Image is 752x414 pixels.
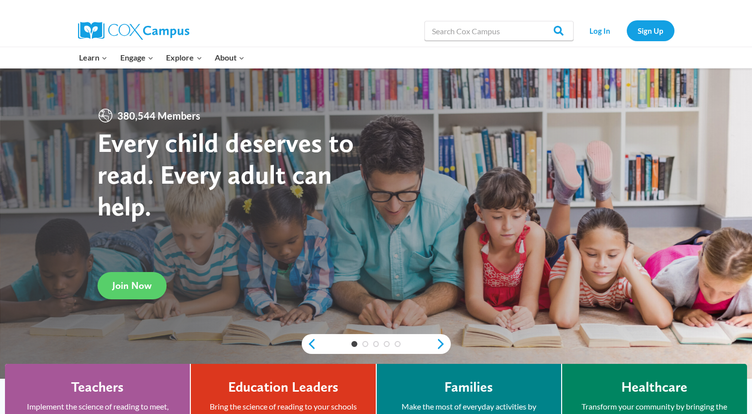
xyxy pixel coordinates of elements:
a: Join Now [97,272,167,299]
input: Search Cox Campus [424,21,574,41]
a: Log In [579,20,622,41]
span: Learn [79,51,107,64]
a: 3 [373,341,379,347]
a: Sign Up [627,20,674,41]
span: About [215,51,245,64]
a: next [436,338,451,350]
h4: Families [444,379,493,396]
nav: Primary Navigation [73,47,251,68]
a: 2 [362,341,368,347]
span: 380,544 Members [113,108,204,124]
h4: Healthcare [621,379,687,396]
img: Cox Campus [78,22,189,40]
span: Engage [120,51,154,64]
span: Explore [166,51,202,64]
a: 1 [351,341,357,347]
a: 4 [384,341,390,347]
h4: Teachers [71,379,124,396]
strong: Every child deserves to read. Every adult can help. [97,127,354,221]
a: 5 [395,341,401,347]
nav: Secondary Navigation [579,20,674,41]
span: Join Now [112,279,152,291]
a: previous [302,338,317,350]
div: content slider buttons [302,334,451,354]
h4: Education Leaders [228,379,338,396]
